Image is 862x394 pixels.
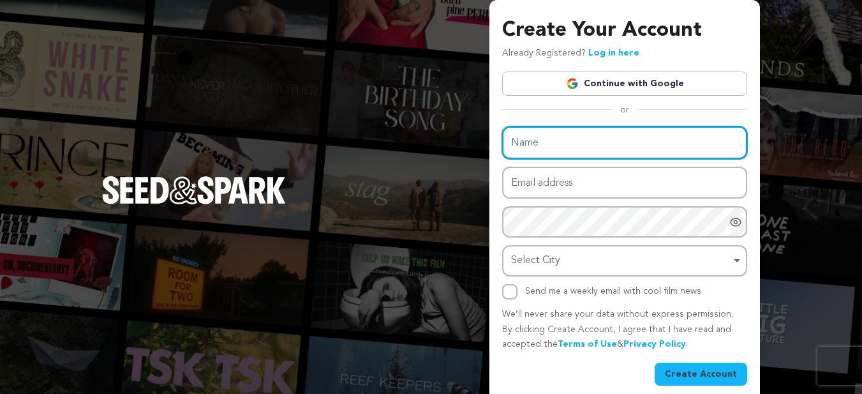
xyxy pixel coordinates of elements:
[558,340,617,349] a: Terms of Use
[102,176,286,230] a: Seed&Spark Homepage
[502,167,747,199] input: Email address
[102,176,286,204] img: Seed&Spark Logo
[502,72,747,96] a: Continue with Google
[502,46,639,61] p: Already Registered?
[511,252,731,270] div: Select City
[613,103,637,116] span: or
[623,340,686,349] a: Privacy Policy
[502,126,747,159] input: Name
[502,15,747,46] h3: Create Your Account
[729,216,742,229] a: Show password as plain text. Warning: this will display your password on the screen.
[525,287,701,296] label: Send me a weekly email with cool film news
[566,77,579,90] img: Google logo
[588,49,639,57] a: Log in here
[655,363,747,386] button: Create Account
[502,307,747,352] p: We’ll never share your data without express permission. By clicking Create Account, I agree that ...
